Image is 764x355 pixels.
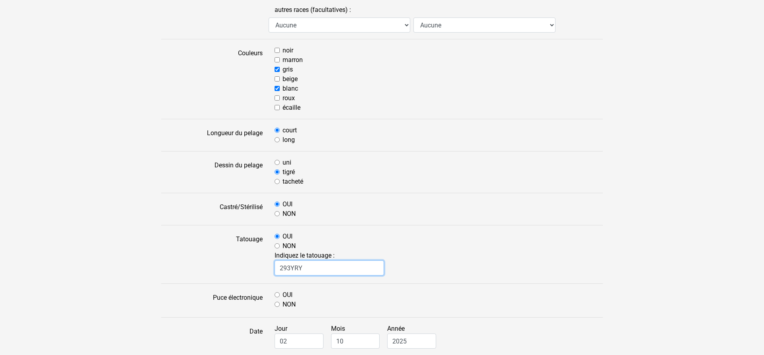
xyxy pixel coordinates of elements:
label: OUI [283,290,292,300]
input: OUI [275,202,280,207]
label: tigré [283,167,295,177]
label: Dessin du pelage [155,158,269,186]
input: tigré [275,169,280,175]
input: uni [275,160,280,165]
label: Tatouage [155,232,269,277]
label: NON [283,241,296,251]
input: NON [275,302,280,307]
input: OUI [275,292,280,297]
label: écaille [283,103,300,113]
label: OUI [283,200,292,209]
label: court [283,126,297,135]
label: Année [387,324,442,349]
span: Indiquez le tatouage : [275,252,603,275]
label: tacheté [283,177,303,186]
label: Puce électronique [155,290,269,311]
input: OUI [275,234,280,239]
input: NON [275,211,280,216]
label: long [283,135,295,145]
label: gris [283,65,293,74]
label: Couleurs [155,46,269,113]
input: long [275,137,280,142]
label: marron [283,55,303,65]
label: autres races (facultatives) : [275,2,351,17]
input: Mois [331,334,380,349]
label: NON [283,209,296,219]
label: roux [283,93,295,103]
input: Jour [275,334,324,349]
label: Longueur du pelage [155,126,269,145]
label: noir [283,46,293,55]
input: court [275,128,280,133]
label: Castré/Stérilisé [155,200,269,219]
label: uni [283,158,291,167]
input: tacheté [275,179,280,184]
label: OUI [283,232,292,241]
label: Jour [275,324,329,349]
input: Année [387,334,436,349]
label: Mois [331,324,386,349]
label: beige [283,74,298,84]
label: NON [283,300,296,309]
label: blanc [283,84,298,93]
input: NON [275,243,280,248]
